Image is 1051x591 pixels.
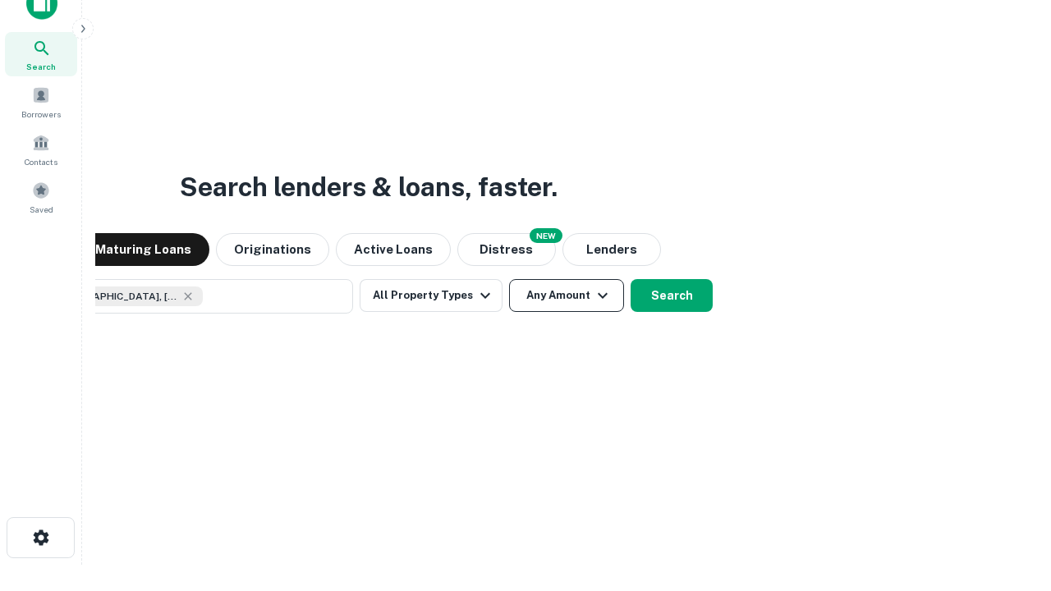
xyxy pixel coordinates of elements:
span: [GEOGRAPHIC_DATA], [GEOGRAPHIC_DATA], [GEOGRAPHIC_DATA] [55,289,178,304]
span: Saved [30,203,53,216]
button: Search [631,279,713,312]
span: Contacts [25,155,57,168]
a: Saved [5,175,77,219]
a: Search [5,32,77,76]
a: Borrowers [5,80,77,124]
iframe: Chat Widget [969,460,1051,538]
button: [GEOGRAPHIC_DATA], [GEOGRAPHIC_DATA], [GEOGRAPHIC_DATA] [25,279,353,314]
button: Search distressed loans with lien and other non-mortgage details. [457,233,556,266]
span: Borrowers [21,108,61,121]
button: Any Amount [509,279,624,312]
button: All Property Types [360,279,503,312]
a: Contacts [5,127,77,172]
button: Lenders [562,233,661,266]
div: NEW [530,228,562,243]
span: Search [26,60,56,73]
h3: Search lenders & loans, faster. [180,167,558,207]
button: Active Loans [336,233,451,266]
button: Maturing Loans [77,233,209,266]
button: Originations [216,233,329,266]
